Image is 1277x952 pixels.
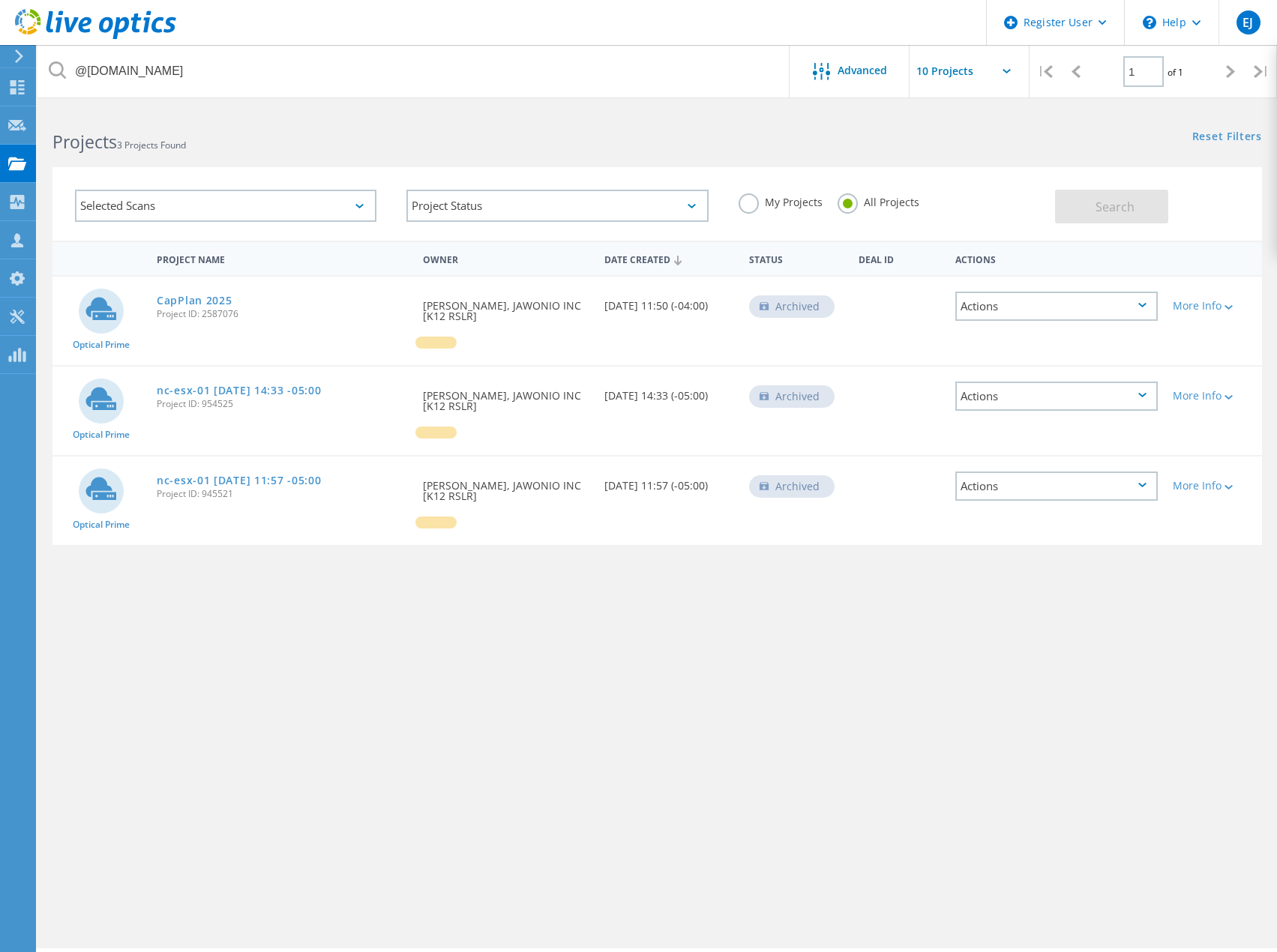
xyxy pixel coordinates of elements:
[157,295,232,306] a: CapPlan 2025
[1173,391,1255,401] div: More Info
[37,45,790,97] input: Search projects by name, owner, ID, company, etc
[838,65,887,76] span: Advanced
[597,367,742,416] div: [DATE] 14:33 (-05:00)
[157,489,408,498] span: Project ID: 945521
[75,190,376,222] div: Selected Scans
[851,244,948,272] div: Deal Id
[73,430,130,439] span: Optical Prime
[597,244,742,273] div: Date Created
[73,340,130,349] span: Optical Prime
[157,310,408,319] span: Project ID: 2587076
[1173,301,1255,311] div: More Info
[52,130,117,154] b: Projects
[1192,131,1262,144] a: Reset Filters
[415,244,597,272] div: Owner
[1173,480,1255,491] div: More Info
[1168,66,1183,79] span: of 1
[157,400,408,409] span: Project ID: 954525
[597,457,742,506] div: [DATE] 11:57 (-05:00)
[1055,190,1168,223] button: Search
[1243,16,1253,28] span: EJ
[1246,45,1277,98] div: |
[157,475,321,486] a: nc-esx-01 [DATE] 11:57 -05:00
[742,244,850,272] div: Status
[739,193,823,208] label: My Projects
[15,31,176,42] a: Live Optics Dashboard
[838,193,919,208] label: All Projects
[117,139,186,151] span: 3 Projects Found
[157,385,321,396] a: nc-esx-01 [DATE] 14:33 -05:00
[415,367,597,427] div: [PERSON_NAME], JAWONIO INC [K12 RSLR]
[948,244,1165,272] div: Actions
[1096,199,1135,215] span: Search
[149,244,415,272] div: Project Name
[1030,45,1060,98] div: |
[955,472,1158,501] div: Actions
[1143,16,1156,29] svg: \n
[406,190,708,222] div: Project Status
[749,295,835,318] div: Archived
[749,385,835,408] div: Archived
[749,475,835,498] div: Archived
[73,520,130,529] span: Optical Prime
[955,382,1158,411] div: Actions
[597,277,742,326] div: [DATE] 11:50 (-04:00)
[415,457,597,516] div: [PERSON_NAME], JAWONIO INC [K12 RSLR]
[415,277,597,337] div: [PERSON_NAME], JAWONIO INC [K12 RSLR]
[955,292,1158,321] div: Actions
